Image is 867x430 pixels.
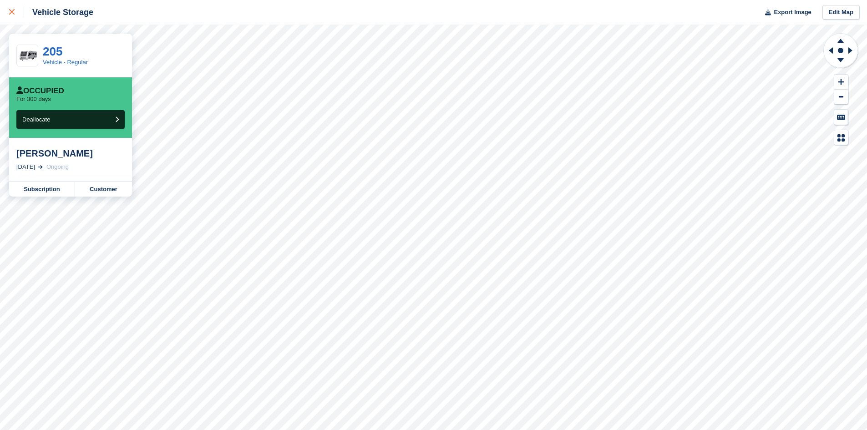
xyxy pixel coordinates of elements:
div: Ongoing [46,162,69,172]
button: Deallocate [16,110,125,129]
button: Export Image [760,5,811,20]
button: Zoom Out [834,90,848,105]
a: Subscription [9,182,75,197]
a: 205 [43,45,62,58]
a: Customer [75,182,132,197]
span: Deallocate [22,116,50,123]
button: Keyboard Shortcuts [834,110,848,125]
div: [PERSON_NAME] [16,148,125,159]
img: download-removebg-preview.png [17,49,38,63]
span: Export Image [774,8,811,17]
p: For 300 days [16,96,51,103]
img: arrow-right-light-icn-cde0832a797a2874e46488d9cf13f60e5c3a73dbe684e267c42b8395dfbc2abf.svg [38,165,43,169]
div: [DATE] [16,162,35,172]
a: Edit Map [822,5,860,20]
div: Occupied [16,86,64,96]
button: Map Legend [834,130,848,145]
div: Vehicle Storage [24,7,93,18]
a: Vehicle - Regular [43,59,88,66]
button: Zoom In [834,75,848,90]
